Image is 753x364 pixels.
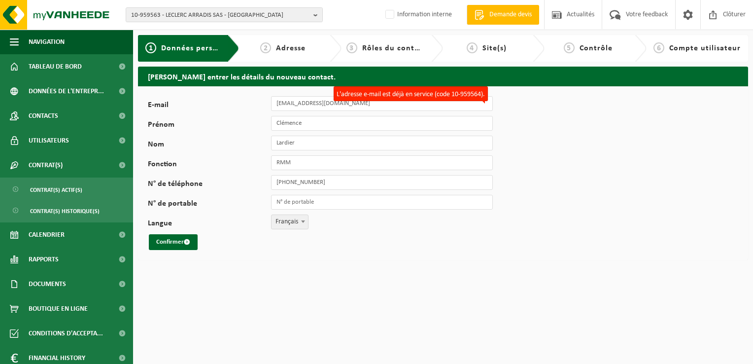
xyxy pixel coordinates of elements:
a: Contrat(s) actif(s) [2,180,131,199]
span: Contrat(s) [29,153,63,178]
span: Navigation [29,30,65,54]
span: Contrat(s) actif(s) [30,181,82,199]
span: Demande devis [487,10,534,20]
label: N° de portable [148,200,271,210]
label: L'adresse e-mail est déjà en service (code 10-959564). [334,86,488,101]
label: N° de téléphone [148,180,271,190]
span: Données personnelles [161,44,244,52]
label: Fonction [148,160,271,170]
label: Langue [148,219,271,229]
span: Français [271,215,308,229]
span: Contacts [29,104,58,128]
label: Prénom [148,121,271,131]
h2: [PERSON_NAME] entrer les détails du nouveau contact. [138,67,748,86]
span: 6 [653,42,664,53]
span: Rôles du contact [362,44,426,52]
span: 5 [564,42,575,53]
span: Compte utilisateur [669,44,741,52]
span: Adresse [276,44,306,52]
button: 10-959563 - LECLERC ARRADIS SAS - [GEOGRAPHIC_DATA] [126,7,323,22]
span: Calendrier [29,222,65,247]
span: 4 [467,42,478,53]
input: Nom [271,136,493,150]
span: 10-959563 - LECLERC ARRADIS SAS - [GEOGRAPHIC_DATA] [131,8,309,23]
span: Rapports [29,247,59,272]
span: Français [272,215,308,229]
label: E-mail [148,101,271,111]
span: Contrôle [580,44,613,52]
span: Tableau de bord [29,54,82,79]
span: Contrat(s) historique(s) [30,202,100,220]
a: Contrat(s) historique(s) [2,201,131,220]
span: Site(s) [482,44,507,52]
span: 2 [260,42,271,53]
label: Information interne [383,7,452,22]
span: Données de l'entrepr... [29,79,104,104]
span: Conditions d'accepta... [29,321,103,346]
span: Boutique en ligne [29,296,88,321]
input: Fonction [271,155,493,170]
input: N° de téléphone [271,175,493,190]
a: Demande devis [467,5,539,25]
span: 3 [346,42,357,53]
button: Confirmer [149,234,198,250]
input: N° de portable [271,195,493,210]
span: 1 [145,42,156,53]
span: Utilisateurs [29,128,69,153]
label: Nom [148,141,271,150]
input: Prénom [271,116,493,131]
span: Documents [29,272,66,296]
input: E-mail [271,96,493,111]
